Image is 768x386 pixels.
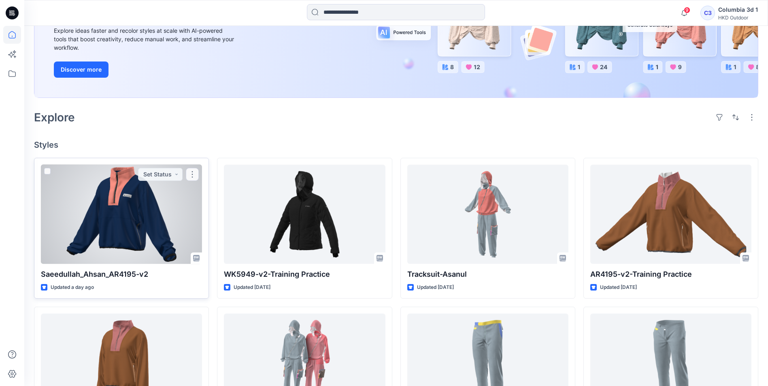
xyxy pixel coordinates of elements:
[700,6,715,20] div: C3
[590,165,751,264] a: AR4195-v2-Training Practice
[41,165,202,264] a: Saeedullah_Ahsan_AR4195-v2
[407,165,568,264] a: Tracksuit-Asanul
[718,5,758,15] div: Columbia 3d 1
[34,111,75,124] h2: Explore
[41,269,202,280] p: Saeedullah_Ahsan_AR4195-v2
[54,62,236,78] a: Discover more
[684,7,690,13] span: 9
[407,269,568,280] p: Tracksuit-Asanul
[34,140,758,150] h4: Styles
[718,15,758,21] div: HKD Outdoor
[54,62,108,78] button: Discover more
[590,269,751,280] p: AR4195-v2-Training Practice
[51,283,94,292] p: Updated a day ago
[600,283,637,292] p: Updated [DATE]
[417,283,454,292] p: Updated [DATE]
[224,165,385,264] a: WK5949-v2-Training Practice
[224,269,385,280] p: WK5949-v2-Training Practice
[54,26,236,52] div: Explore ideas faster and recolor styles at scale with AI-powered tools that boost creativity, red...
[234,283,270,292] p: Updated [DATE]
